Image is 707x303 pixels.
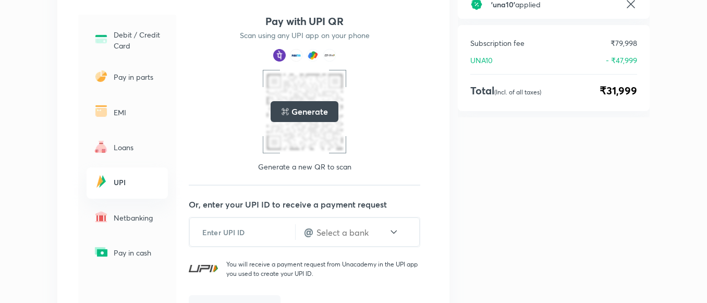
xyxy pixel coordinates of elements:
[323,49,336,62] img: payment method
[606,55,637,66] p: - ₹47,999
[114,107,162,118] p: EMI
[304,224,313,240] h4: @
[114,71,162,82] p: Pay in parts
[114,247,162,258] p: Pay in cash
[93,173,109,190] img: -
[226,260,420,278] p: You will receive a payment request from Unacademy in the UPI app you used to create your UPI ID.
[315,226,388,238] input: Select a bank
[265,15,344,28] h4: Pay with UPI QR
[189,265,218,272] img: UPI
[291,105,327,118] h5: Generate
[93,138,109,155] img: -
[93,209,109,225] img: -
[470,38,525,49] p: Subscription fee
[273,49,286,62] img: payment method
[114,212,162,223] p: Netbanking
[93,244,109,260] img: -
[600,83,637,99] span: ₹31,999
[307,49,319,62] img: payment method
[258,162,351,172] p: Generate a new QR to scan
[190,220,295,245] input: Enter UPI ID
[281,107,289,116] img: loading..
[470,55,493,66] p: UNA10
[93,103,109,119] img: -
[240,30,370,41] p: Scan using any UPI app on your phone
[470,83,541,99] h4: Total
[93,68,109,84] img: -
[114,177,162,188] h6: UPI
[494,88,541,96] p: (Incl. of all taxes)
[114,29,162,51] p: Debit / Credit Card
[290,49,302,62] img: payment method
[93,31,109,47] img: -
[114,142,162,153] p: Loans
[189,198,433,211] p: Or, enter your UPI ID to receive a payment request
[611,38,637,49] p: ₹79,998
